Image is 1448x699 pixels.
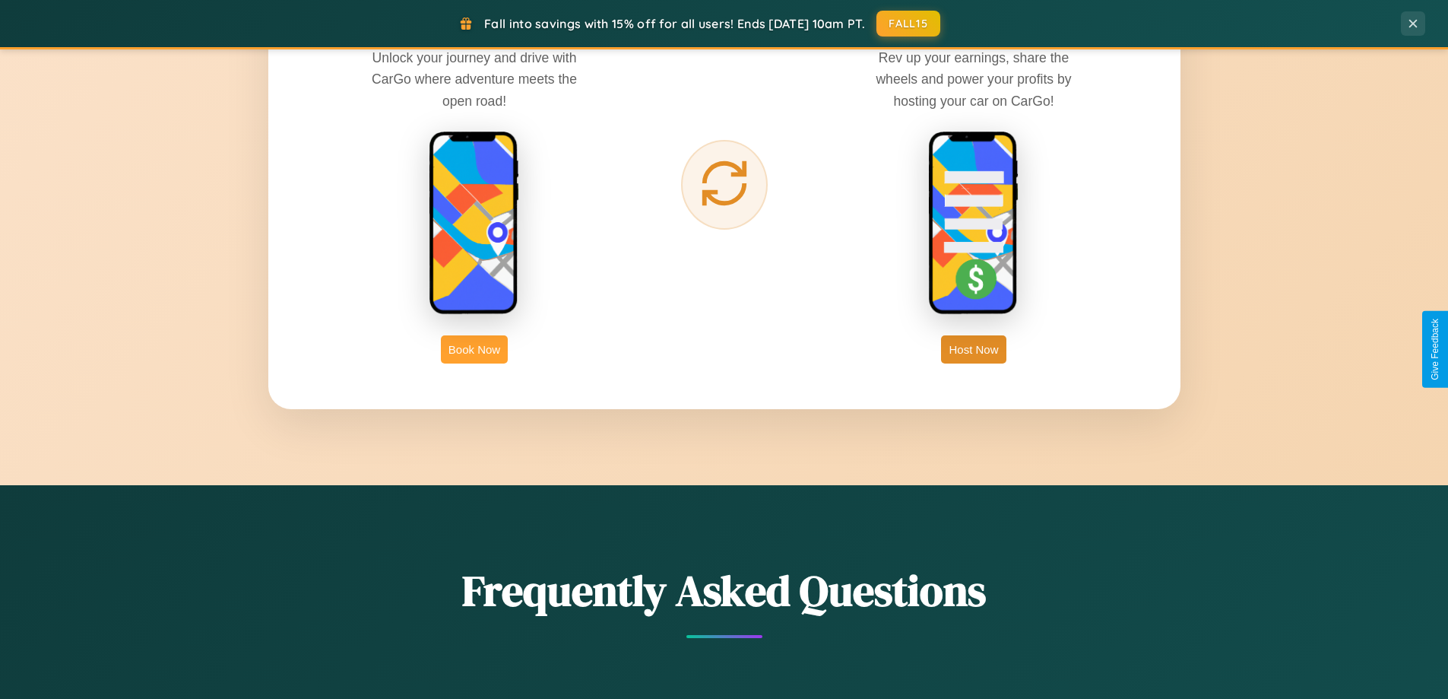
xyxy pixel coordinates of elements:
p: Rev up your earnings, share the wheels and power your profits by hosting your car on CarGo! [860,47,1088,111]
img: rent phone [429,131,520,316]
button: Book Now [441,335,508,364]
button: FALL15 [876,11,940,37]
h2: Frequently Asked Questions [268,561,1180,620]
span: Fall into savings with 15% off for all users! Ends [DATE] 10am PT. [484,16,865,31]
p: Unlock your journey and drive with CarGo where adventure meets the open road! [360,47,588,111]
div: Give Feedback [1430,319,1440,380]
img: host phone [928,131,1019,316]
button: Host Now [941,335,1006,364]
